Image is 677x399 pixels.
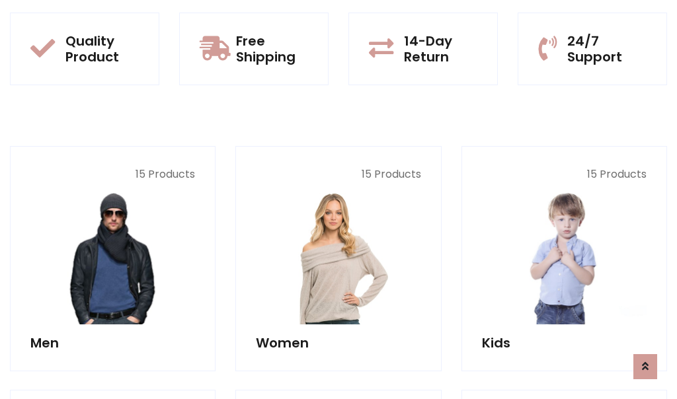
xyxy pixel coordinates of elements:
p: 15 Products [30,166,195,182]
h5: Women [256,335,420,351]
h5: Quality Product [65,33,139,65]
h5: Men [30,335,195,351]
h5: Kids [482,335,647,351]
h5: 24/7 Support [567,33,647,65]
h5: Free Shipping [236,33,308,65]
p: 15 Products [482,166,647,182]
h5: 14-Day Return [404,33,477,65]
p: 15 Products [256,166,420,182]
